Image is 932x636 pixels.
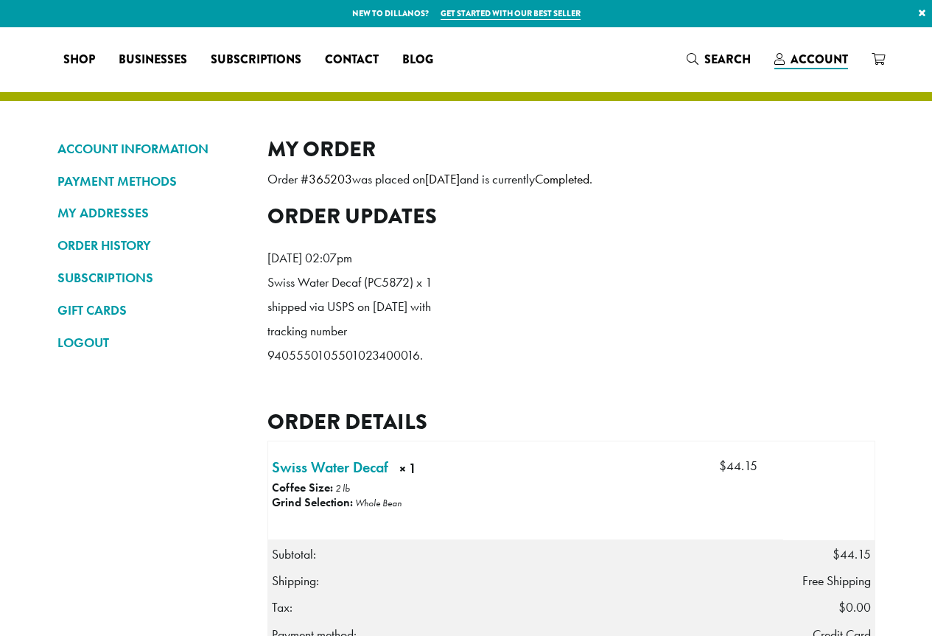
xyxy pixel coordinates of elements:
[791,51,848,68] span: Account
[211,51,301,69] span: Subscriptions
[783,567,875,594] td: Free Shipping
[267,203,875,229] h2: Order updates
[63,51,95,69] span: Shop
[399,459,482,482] strong: × 1
[57,330,245,355] a: LOGOUT
[402,51,433,69] span: Blog
[833,546,840,562] span: $
[355,497,402,509] p: Whole Bean
[57,136,245,161] a: ACCOUNT INFORMATION
[272,456,388,478] a: Swiss Water Decaf
[267,540,783,567] th: Subtotal:
[833,546,871,562] span: 44.15
[704,51,751,68] span: Search
[57,200,245,226] a: MY ADDRESSES
[267,567,783,594] th: Shipping:
[272,480,333,495] strong: Coffee Size:
[325,51,379,69] span: Contact
[675,47,763,71] a: Search
[719,458,726,474] span: $
[57,298,245,323] a: GIFT CARDS
[309,171,352,187] mark: 365203
[335,482,350,495] p: 2 lb
[267,409,875,435] h2: Order details
[425,171,460,187] mark: [DATE]
[267,167,875,192] p: Order # was placed on and is currently .
[57,169,245,194] a: PAYMENT METHODS
[838,599,871,615] span: 0.00
[719,458,757,474] bdi: 44.15
[119,51,187,69] span: Businesses
[267,594,783,621] th: Tax:
[52,48,107,71] a: Shop
[267,136,875,162] h2: My Order
[838,599,846,615] span: $
[272,495,353,510] strong: Grind Selection:
[441,7,581,20] a: Get started with our best seller
[267,246,437,270] p: [DATE] 02:07pm
[57,233,245,258] a: ORDER HISTORY
[535,171,589,187] mark: Completed
[57,265,245,290] a: SUBSCRIPTIONS
[267,270,437,368] p: Swiss Water Decaf (PC5872) x 1 shipped via USPS on [DATE] with tracking number 940555010550102340...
